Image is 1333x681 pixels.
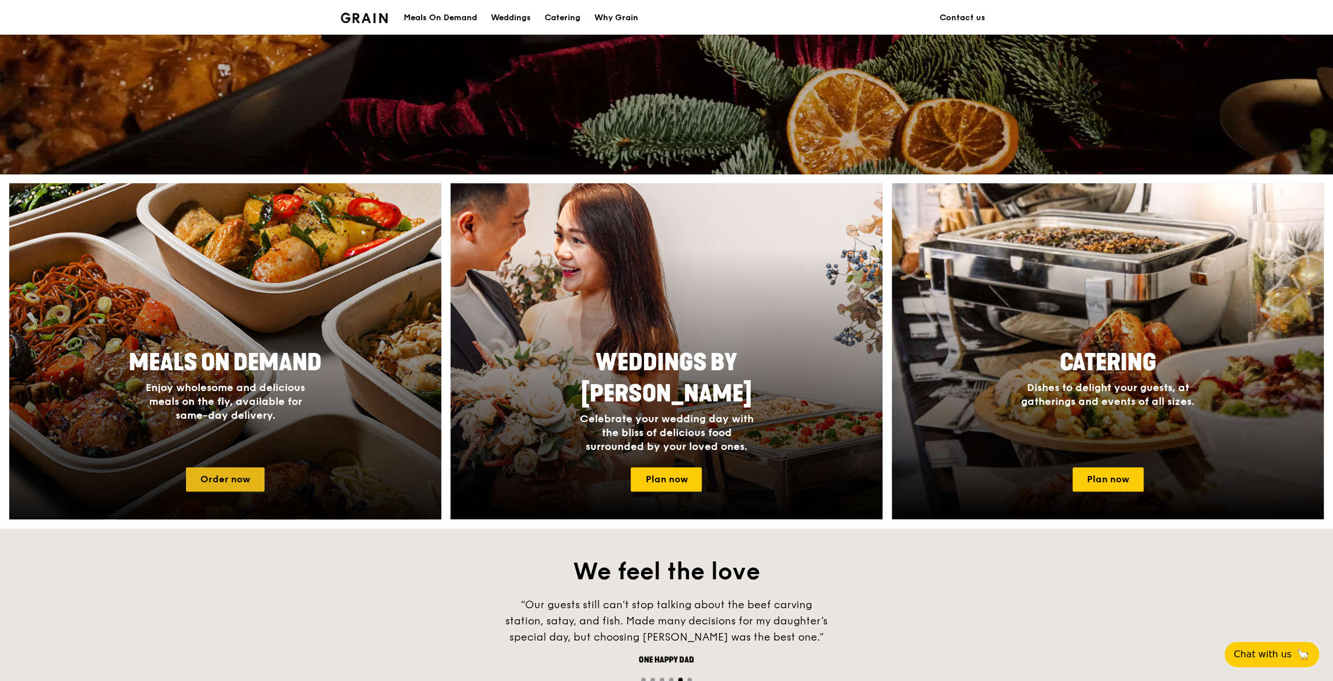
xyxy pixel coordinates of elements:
[404,1,477,35] div: Meals On Demand
[129,349,322,377] span: Meals On Demand
[1021,381,1194,408] span: Dishes to delight your guests, at gatherings and events of all sizes.
[892,183,1324,519] a: CateringDishes to delight your guests, at gatherings and events of all sizes.Plan now
[450,183,883,519] img: weddings-card.4f3003b8.jpg
[186,467,265,492] a: Order now
[341,13,388,23] img: Grain
[146,381,305,422] span: Enjoy wholesome and delicious meals on the fly, available for same-day delivery.
[587,1,645,35] a: Why Grain
[493,597,840,645] div: “Our guests still can’t stop talking about the beef carving station, satay, and fish. Made many d...
[1224,642,1319,667] button: Chat with us🦙
[1073,467,1144,492] a: Plan now
[933,1,992,35] a: Contact us
[491,1,531,35] div: Weddings
[892,183,1324,519] img: catering-card.e1cfaf3e.jpg
[9,183,441,519] a: Meals On DemandEnjoy wholesome and delicious meals on the fly, available for same-day delivery.Or...
[1060,349,1156,377] span: Catering
[1296,647,1310,661] span: 🦙
[450,183,883,519] a: Weddings by [PERSON_NAME]Celebrate your wedding day with the bliss of delicious food surrounded b...
[581,349,752,408] span: Weddings by [PERSON_NAME]
[579,412,753,453] span: Celebrate your wedding day with the bliss of delicious food surrounded by your loved ones.
[631,467,702,492] a: Plan now
[538,1,587,35] a: Catering
[594,1,638,35] div: Why Grain
[1234,647,1291,661] span: Chat with us
[545,1,580,35] div: Catering
[484,1,538,35] a: Weddings
[493,654,840,666] div: One happy dad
